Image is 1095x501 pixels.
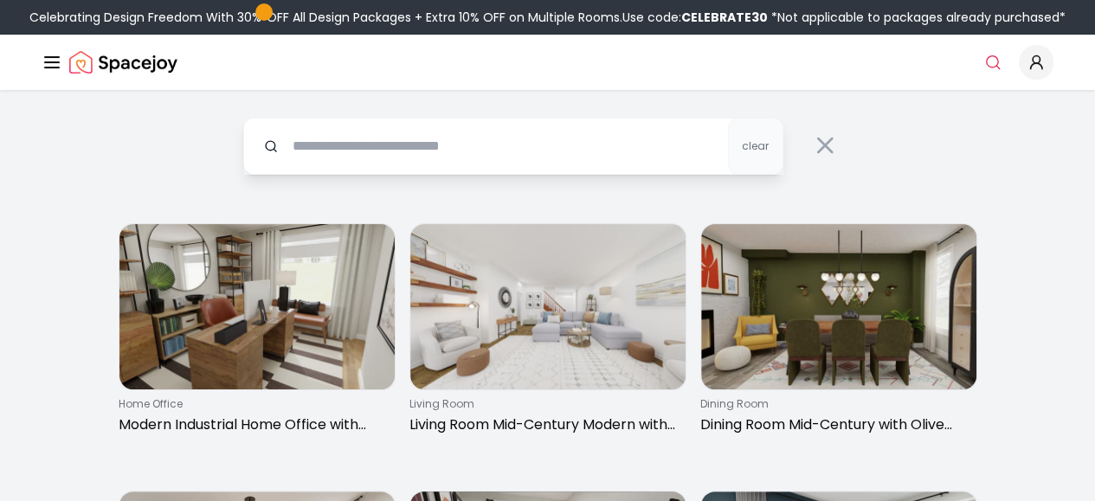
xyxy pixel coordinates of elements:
a: Spacejoy [69,45,177,80]
span: Use code: [622,9,768,26]
div: Celebrating Design Freedom With 30% OFF All Design Packages + Extra 10% OFF on Multiple Rooms. [29,9,1066,26]
p: home office [119,397,389,411]
img: Modern Industrial Home Office with Warm Wood Tones [119,224,395,389]
p: Living Room Mid-Century Modern with Cozy Seating [409,414,680,435]
p: Dining Room Mid-Century with Olive Walls [700,414,970,435]
p: living room [409,397,680,411]
img: Spacejoy Logo [69,45,177,80]
button: clear [728,118,783,175]
img: Living Room Mid-Century Modern with Cozy Seating [410,224,686,389]
a: Modern Industrial Home Office with Warm Wood Toneshome officeModern Industrial Home Office with W... [119,223,396,442]
p: Modern Industrial Home Office with Warm Wood Tones [119,414,389,435]
p: dining room [700,397,970,411]
nav: Global [42,35,1053,90]
span: clear [742,139,769,153]
b: CELEBRATE30 [681,9,768,26]
a: Dining Room Mid-Century with Olive Wallsdining roomDining Room Mid-Century with Olive Walls [700,223,977,442]
span: *Not applicable to packages already purchased* [768,9,1066,26]
img: Dining Room Mid-Century with Olive Walls [701,224,976,389]
a: Living Room Mid-Century Modern with Cozy Seatingliving roomLiving Room Mid-Century Modern with Co... [409,223,686,442]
